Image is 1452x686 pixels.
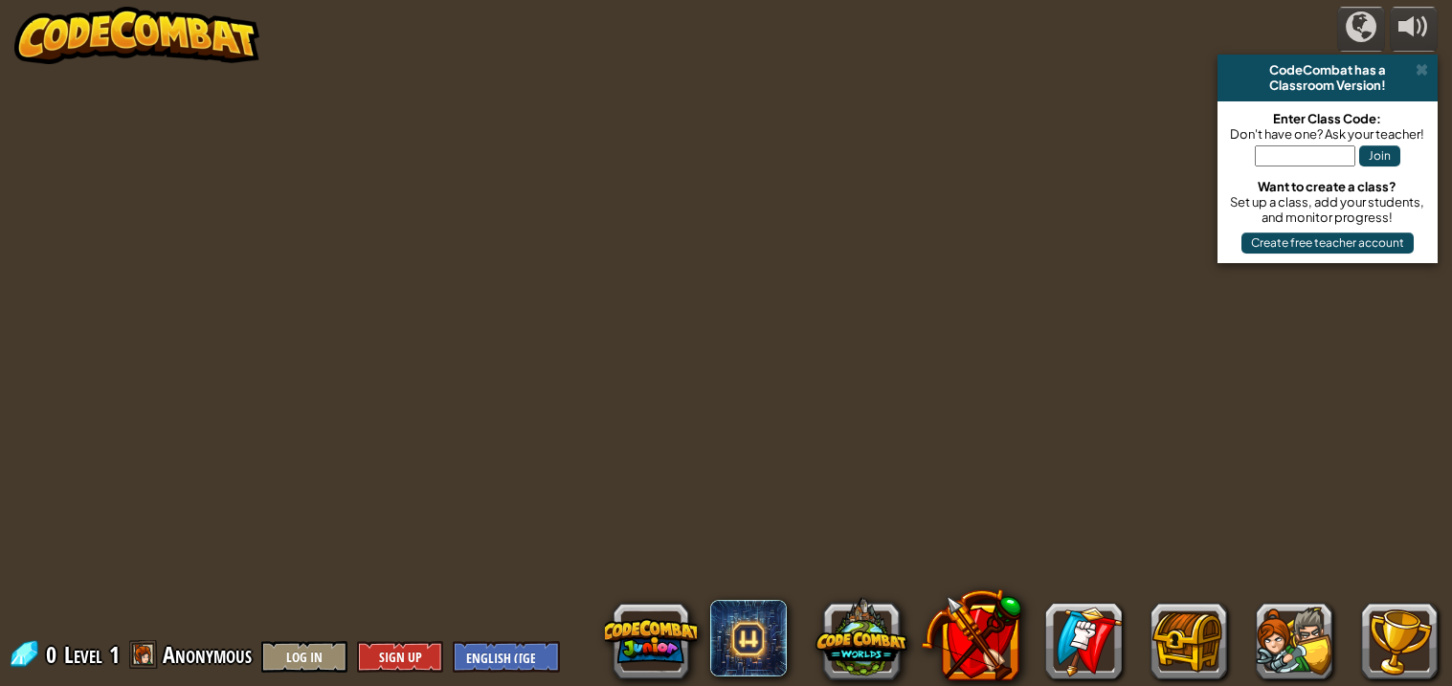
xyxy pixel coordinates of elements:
button: Log In [261,641,347,673]
span: Anonymous [163,639,252,670]
span: 1 [109,639,120,670]
button: Sign Up [357,641,443,673]
img: CodeCombat - Learn how to code by playing a game [14,7,259,64]
span: 0 [46,639,62,670]
div: Set up a class, add your students, and monitor progress! [1227,194,1428,225]
button: Adjust volume [1390,7,1438,52]
div: CodeCombat has a [1225,62,1430,77]
div: Enter Class Code: [1227,111,1428,126]
button: Campaigns [1337,7,1385,52]
button: Join [1359,145,1400,166]
div: Want to create a class? [1227,179,1428,194]
span: Level [64,639,102,671]
div: Don't have one? Ask your teacher! [1227,126,1428,142]
button: Create free teacher account [1241,232,1414,254]
div: Classroom Version! [1225,77,1430,93]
